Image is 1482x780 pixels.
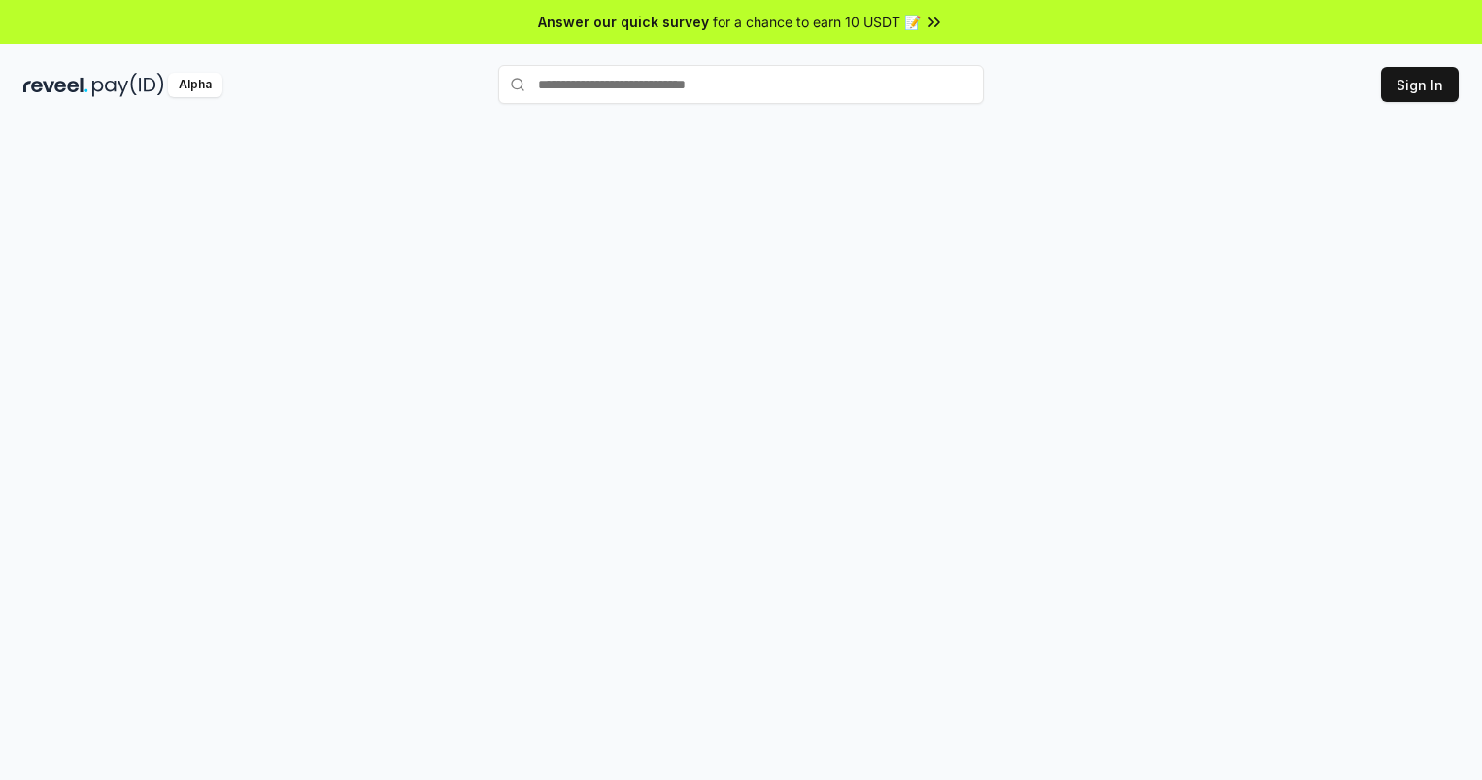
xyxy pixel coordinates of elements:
div: Alpha [168,73,222,97]
span: for a chance to earn 10 USDT 📝 [713,12,921,32]
button: Sign In [1381,67,1459,102]
img: reveel_dark [23,73,88,97]
span: Answer our quick survey [538,12,709,32]
img: pay_id [92,73,164,97]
